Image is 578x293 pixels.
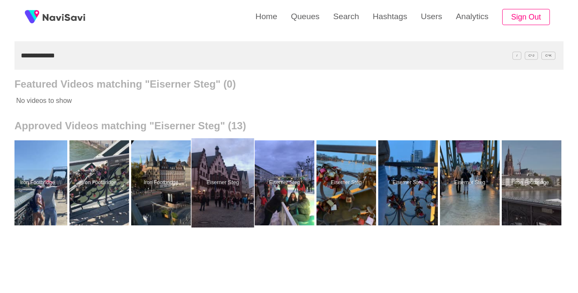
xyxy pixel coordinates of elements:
[502,140,564,225] a: Iron FootbridgeIron Footbridge
[14,90,509,111] p: No videos to show
[440,140,502,225] a: Eiserner StegEiserner Steg
[316,140,378,225] a: Eiserner StegEiserner Steg
[14,120,564,132] h2: Approved Videos matching "Eiserner Steg" (13)
[21,6,43,28] img: fireSpot
[512,51,521,60] span: /
[378,140,440,225] a: Eiserner StegEiserner Steg
[8,140,69,225] a: Iron FootbridgeIron Footbridge
[14,78,564,90] h2: Featured Videos matching "Eiserner Steg" (0)
[541,51,555,60] span: C^K
[255,140,316,225] a: Eiserner StegEiserner Steg
[69,140,131,225] a: Iron FootbridgeIron Footbridge
[525,51,538,60] span: C^J
[131,140,193,225] a: Iron FootbridgeIron Footbridge
[502,9,550,26] button: Sign Out
[193,140,255,225] a: Eiserner StegEiserner Steg
[43,13,85,21] img: fireSpot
